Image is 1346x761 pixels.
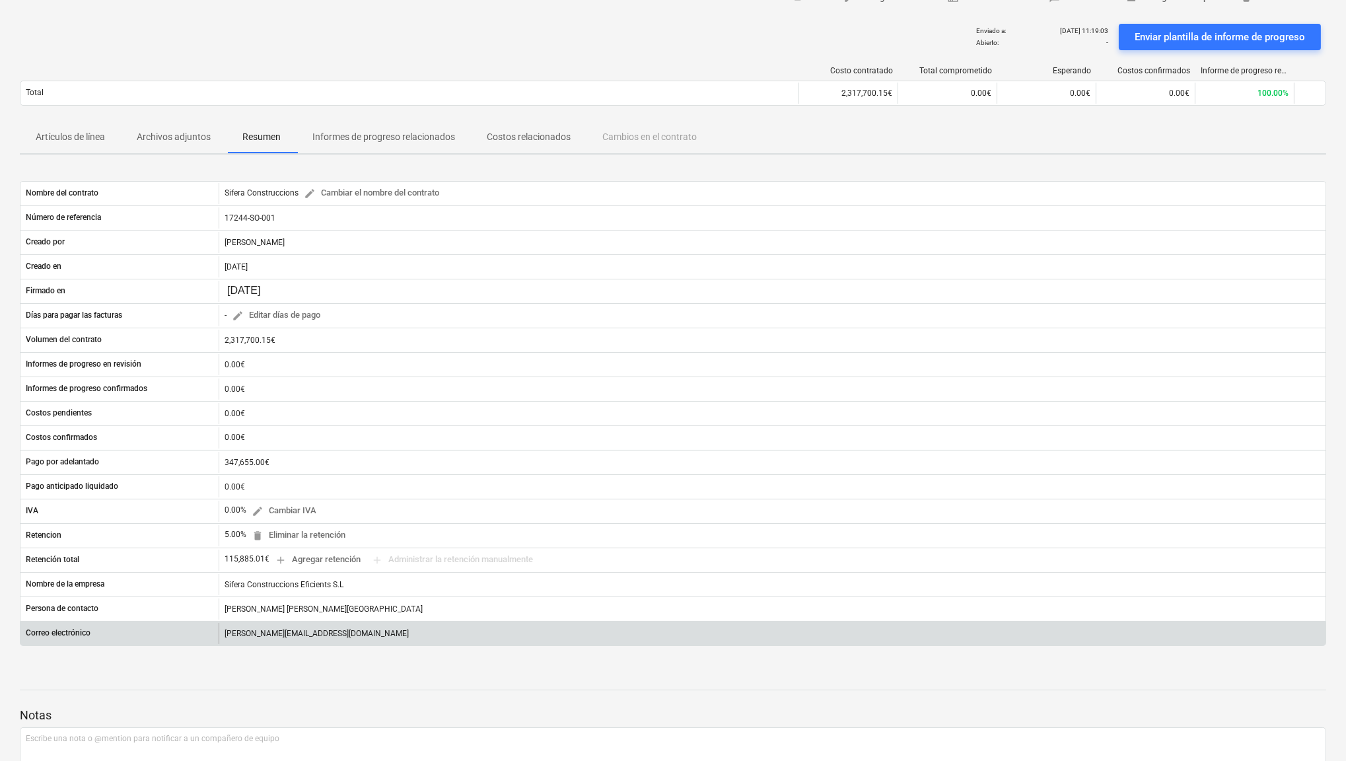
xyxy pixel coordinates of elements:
button: Agregar retención [269,550,366,570]
div: 0.00% [225,501,322,521]
p: Creado en [26,261,61,272]
p: IVA [26,505,38,517]
p: Archivos adjuntos [137,130,211,144]
button: Enviar plantilla de informe de progreso [1119,24,1321,50]
p: Retencion [26,530,61,541]
div: Total comprometido [903,66,992,75]
p: Costos pendientes [26,408,92,419]
p: Nombre de la empresa [26,579,104,590]
div: 115,885.01€ [225,550,538,570]
span: 0.00€ [1169,89,1189,98]
p: Costos confirmados [26,432,97,443]
span: edit [252,505,264,517]
div: Sifera Construccions [225,183,444,203]
button: Editar días de pago [227,305,326,326]
span: Agregar retención [275,552,361,567]
p: Volumen del contrato [26,334,102,345]
p: Pago por adelantado [26,456,99,468]
div: Enviar plantilla de informe de progreso [1135,28,1305,46]
p: Correo electrónico [26,628,90,639]
span: edit [304,188,316,199]
button: Cambiar IVA [246,501,322,521]
span: 0.00€ [971,89,991,98]
p: Total [26,87,44,98]
div: Sifera Construccions Eficients S.L [219,574,1326,595]
p: Retención total [26,554,79,565]
span: edit [232,310,244,322]
p: Días para pagar las facturas [26,310,122,321]
button: Eliminar la retención [246,525,351,546]
div: [DATE] [219,256,1326,277]
p: Artículos de línea [36,130,105,144]
p: Enviado a : [976,26,1006,35]
div: 17244-SO-001 [219,207,1326,229]
div: [PERSON_NAME] [219,232,1326,253]
input: Cambiar [225,282,287,301]
p: Nombre del contrato [26,188,98,199]
div: [PERSON_NAME] [PERSON_NAME][GEOGRAPHIC_DATA] [219,598,1326,620]
div: 0.00€ [219,403,1326,424]
span: Cambiar el nombre del contrato [304,186,439,201]
div: Widget de chat [1280,698,1346,761]
p: Creado por [26,236,65,248]
span: Eliminar la retención [252,528,345,543]
p: Pago anticipado liquidado [26,481,118,492]
iframe: Chat Widget [1280,698,1346,761]
div: [PERSON_NAME][EMAIL_ADDRESS][DOMAIN_NAME] [219,623,1326,644]
span: 100.00% [1257,89,1289,98]
p: Firmado en [26,285,65,297]
span: Editar días de pago [232,308,320,323]
p: Persona de contacto [26,603,98,614]
span: Cambiar IVA [252,503,316,519]
span: 0.00€ [1070,89,1090,98]
div: Costo contratado [804,66,893,75]
p: Informes de progreso confirmados [26,383,147,394]
div: Informe de progreso restante [1201,66,1289,75]
p: - [1106,38,1108,47]
div: 0.00€ [219,354,1326,375]
div: - [225,305,326,326]
p: Informes de progreso en revisión [26,359,141,370]
p: Costos relacionados [487,130,571,144]
div: 5.00% [225,525,351,546]
div: 347,655.00€ [219,452,1326,473]
div: 0.00€ [219,476,1326,497]
p: Notas [20,707,1326,723]
p: 0.00€ [225,432,245,443]
button: Cambiar el nombre del contrato [299,183,444,203]
p: Abierto : [976,38,999,47]
div: 0.00€ [219,379,1326,400]
span: add [275,554,287,566]
div: 2,317,700.15€ [798,83,898,104]
div: 2,317,700.15€ [219,330,1326,351]
p: Informes de progreso relacionados [312,130,455,144]
div: Costos confirmados [1102,66,1190,75]
p: Número de referencia [26,212,101,223]
div: Esperando [1003,66,1091,75]
p: Resumen [242,130,281,144]
p: [DATE] 11:19:03 [1060,26,1108,35]
span: delete [252,530,264,542]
